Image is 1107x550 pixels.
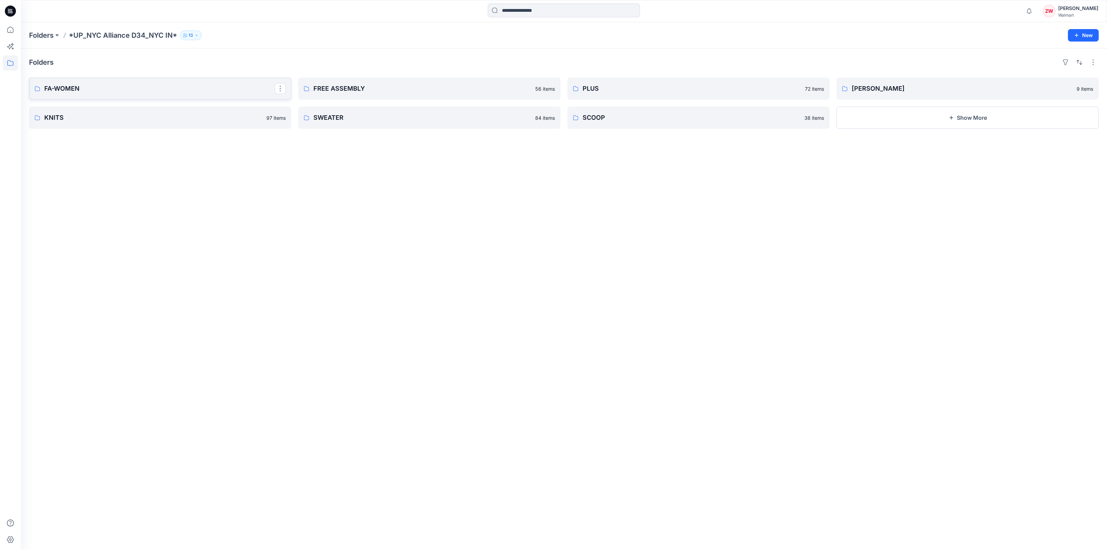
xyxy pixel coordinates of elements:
div: [PERSON_NAME] [1058,4,1098,12]
button: Show More [836,107,1099,129]
p: 97 items [266,114,286,121]
p: SWEATER [313,113,531,123]
a: SCOOP38 items [567,107,830,129]
a: FA-WOMEN [29,78,291,100]
p: 84 items [535,114,555,121]
p: [PERSON_NAME] [852,84,1072,93]
p: SCOOP [583,113,800,123]
p: 9 items [1077,85,1093,92]
div: Walmart [1058,12,1098,18]
div: ZW [1043,5,1055,17]
p: 38 items [804,114,824,121]
a: KNITS97 items [29,107,291,129]
p: KNITS [44,113,262,123]
p: 13 [189,31,193,39]
p: 72 items [805,85,824,92]
a: [PERSON_NAME]9 items [836,78,1099,100]
a: Folders [29,30,54,40]
a: SWEATER84 items [298,107,560,129]
a: FREE ASSEMBLY56 items [298,78,560,100]
button: 13 [180,30,202,40]
p: FA-WOMEN [44,84,275,93]
button: New [1068,29,1099,42]
p: FREE ASSEMBLY [313,84,531,93]
a: PLUS72 items [567,78,830,100]
p: *UP_NYC Alliance D34_NYC IN* [69,30,177,40]
p: PLUS [583,84,801,93]
h4: Folders [29,58,54,66]
p: 56 items [535,85,555,92]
